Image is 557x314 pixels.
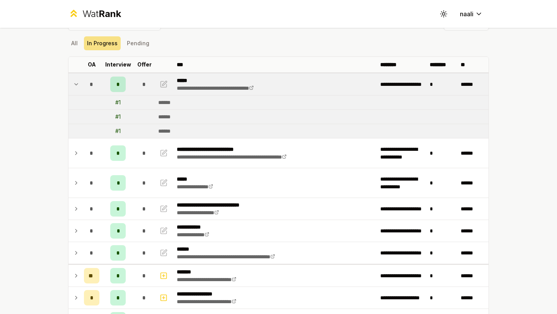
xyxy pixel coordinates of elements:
a: WatRank [68,8,121,20]
p: Offer [137,61,152,68]
button: In Progress [84,36,121,50]
span: naali [460,9,473,19]
p: OA [88,61,96,68]
span: Rank [99,8,121,19]
div: # 1 [115,127,121,135]
button: Pending [124,36,152,50]
p: Interview [105,61,131,68]
div: # 1 [115,99,121,106]
button: All [68,36,81,50]
div: Wat [82,8,121,20]
button: naali [454,7,489,21]
div: # 1 [115,113,121,121]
